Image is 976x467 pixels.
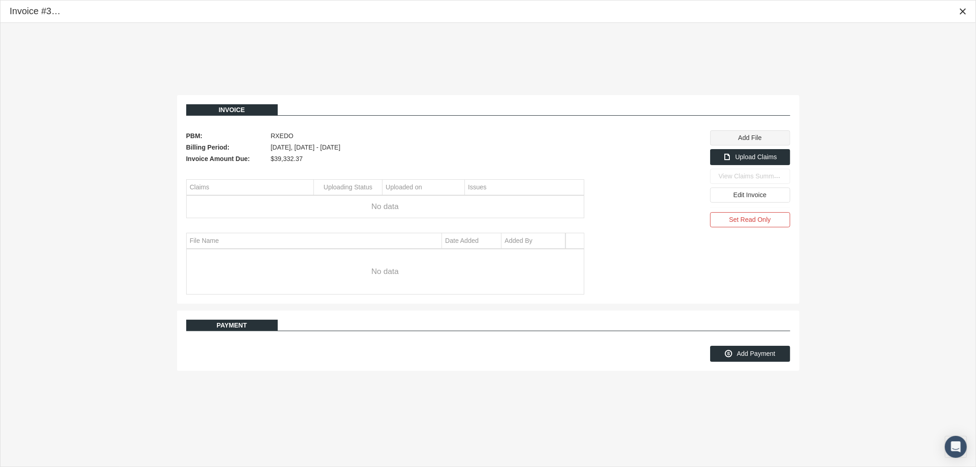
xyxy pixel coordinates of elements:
div: Date Added [445,236,479,245]
div: Invoice #315 [10,5,61,17]
span: No data [187,201,584,212]
span: Invoice Amount Due: [186,153,266,165]
span: Invoice [219,106,245,113]
div: Claims [190,183,210,192]
div: Uploaded on [386,183,422,192]
div: Issues [468,183,486,192]
td: Column Added By [501,233,566,249]
div: Added By [505,236,533,245]
span: Set Read Only [729,216,771,223]
div: Edit Invoice [710,188,790,203]
div: Data grid [186,233,584,295]
span: Payment [216,322,247,329]
div: Data grid [186,179,584,218]
div: Add Payment [710,346,790,362]
span: Edit Invoice [733,191,766,199]
span: Upload Claims [735,153,777,161]
td: Column Date Added [442,233,501,249]
div: Uploading Status [324,183,372,192]
td: Column Issues [465,180,584,195]
div: Set Read Only [710,212,790,227]
div: Close [954,3,971,20]
span: $39,332.37 [271,153,303,165]
div: Open Intercom Messenger [945,436,967,458]
td: Column Uploading Status [314,180,383,195]
td: Column Uploaded on [383,180,465,195]
div: Upload Claims [710,149,790,165]
div: File Name [190,236,219,245]
span: PBM: [186,130,266,142]
span: Add File [738,134,761,141]
td: Column Claims [187,180,314,195]
span: RXEDO [271,130,294,142]
td: Column File Name [187,233,442,249]
span: Billing Period: [186,142,266,153]
div: Add File [710,130,790,145]
span: Add Payment [737,350,775,357]
span: [DATE], [DATE] - [DATE] [271,142,340,153]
